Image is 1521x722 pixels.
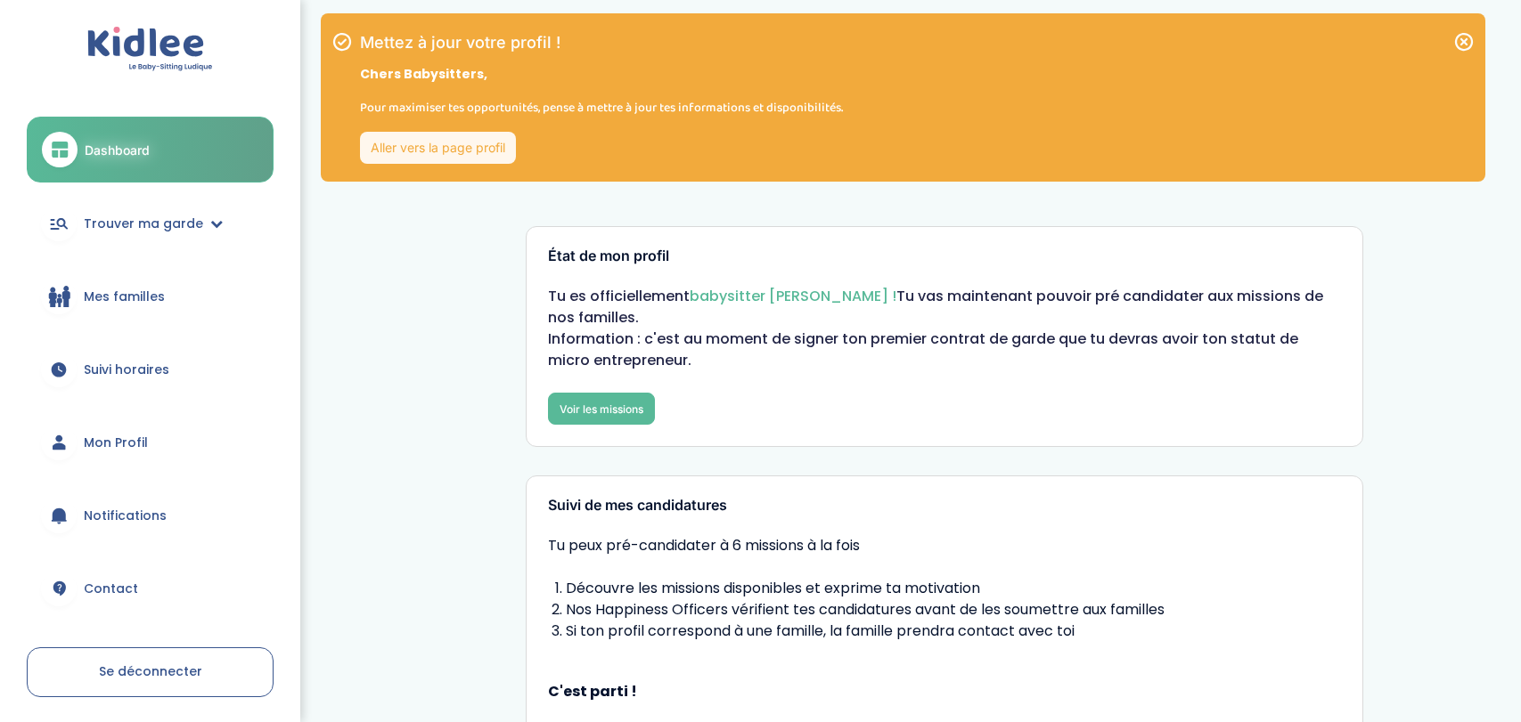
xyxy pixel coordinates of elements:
a: Mes familles [27,264,274,329]
span: babysitter [PERSON_NAME] ! [690,286,896,306]
a: Mon Profil [27,410,274,475]
a: Notifications [27,483,274,548]
p: Pour maximiser tes opportunités, pense à mettre à jour tes informations et disponibilités. [360,98,843,118]
span: Tu peux pré-candidater à 6 missions à la fois [548,535,1341,556]
p: Tu es officiellement Tu vas maintenant pouvoir pré candidater aux missions de nos familles. [548,286,1341,329]
span: Dashboard [85,141,150,159]
li: Si ton profil correspond à une famille, la famille prendra contact avec toi [566,621,1341,642]
h1: Mettez à jour votre profil ! [360,35,843,51]
a: Se déconnecter [27,647,274,697]
a: Dashboard [27,117,274,183]
h3: État de mon profil [548,248,1341,264]
span: Notifications [84,507,167,525]
p: Chers Babysitters, [360,65,843,84]
a: Aller vers la page profil [360,132,516,164]
span: Mon Profil [84,434,148,452]
img: logo.svg [87,27,213,72]
li: Découvre les missions disponibles et exprime ta motivation [566,578,1341,599]
span: Se déconnecter [99,662,202,680]
a: Voir les missions [548,393,655,425]
span: Contact [84,580,138,598]
span: Trouver ma garde [84,215,203,233]
p: Information : c'est au moment de signer ton premier contrat de garde que tu devras avoir ton stat... [548,329,1341,371]
span: Suivi horaires [84,361,169,379]
a: Contact [27,556,274,621]
strong: C'est parti ! [548,681,1341,702]
span: Mes familles [84,288,165,306]
li: Nos Happiness Officers vérifient tes candidatures avant de les soumettre aux familles [566,599,1341,621]
h3: Suivi de mes candidatures [548,498,1341,514]
a: Trouver ma garde [27,191,274,256]
a: Suivi horaires [27,337,274,402]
